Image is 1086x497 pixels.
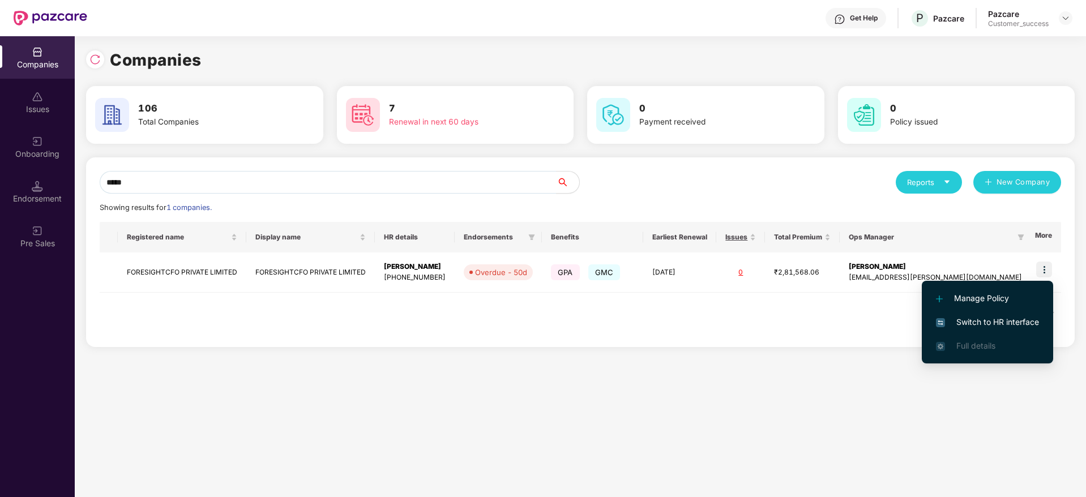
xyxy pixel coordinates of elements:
img: svg+xml;base64,PHN2ZyB3aWR0aD0iMjAiIGhlaWdodD0iMjAiIHZpZXdCb3g9IjAgMCAyMCAyMCIgZmlsbD0ibm9uZSIgeG... [32,136,43,147]
span: Registered name [127,233,229,242]
span: P [916,11,923,25]
h1: Companies [110,48,202,72]
th: Registered name [118,222,246,252]
div: Pazcare [933,13,964,24]
img: svg+xml;base64,PHN2ZyBpZD0iRHJvcGRvd24tMzJ4MzIiIHhtbG5zPSJodHRwOi8vd3d3LnczLm9yZy8yMDAwL3N2ZyIgd2... [1061,14,1070,23]
div: [EMAIL_ADDRESS][PERSON_NAME][DOMAIN_NAME] [849,272,1022,283]
th: Display name [246,222,375,252]
span: New Company [997,177,1050,188]
img: svg+xml;base64,PHN2ZyB3aWR0aD0iMTQuNSIgaGVpZ2h0PSIxNC41IiB2aWV3Qm94PSIwIDAgMTYgMTYiIGZpbGw9Im5vbm... [32,181,43,192]
span: search [556,178,579,187]
span: GPA [551,264,580,280]
img: svg+xml;base64,PHN2ZyBpZD0iUmVsb2FkLTMyeDMyIiB4bWxucz0iaHR0cDovL3d3dy53My5vcmcvMjAwMC9zdmciIHdpZH... [89,54,101,65]
div: Overdue - 50d [475,267,527,278]
img: svg+xml;base64,PHN2ZyB4bWxucz0iaHR0cDovL3d3dy53My5vcmcvMjAwMC9zdmciIHdpZHRoPSI2MCIgaGVpZ2h0PSI2MC... [847,98,881,132]
td: [DATE] [643,252,716,293]
span: filter [526,230,537,244]
td: FORESIGHTCFO PRIVATE LIMITED [118,252,246,293]
img: icon [1036,262,1052,277]
span: Total Premium [774,233,822,242]
div: Renewal in next 60 days [389,116,532,128]
th: Total Premium [765,222,840,252]
div: Get Help [850,14,878,23]
img: New Pazcare Logo [14,11,87,25]
span: Endorsements [464,233,524,242]
img: svg+xml;base64,PHN2ZyB4bWxucz0iaHR0cDovL3d3dy53My5vcmcvMjAwMC9zdmciIHdpZHRoPSI2MCIgaGVpZ2h0PSI2MC... [346,98,380,132]
h3: 0 [890,101,1033,116]
div: Reports [907,177,951,188]
span: 1 companies. [166,203,212,212]
div: Pazcare [988,8,1049,19]
span: Switch to HR interface [936,316,1039,328]
img: svg+xml;base64,PHN2ZyBpZD0iSXNzdWVzX2Rpc2FibGVkIiB4bWxucz0iaHR0cDovL3d3dy53My5vcmcvMjAwMC9zdmciIH... [32,91,43,102]
div: [PHONE_NUMBER] [384,272,446,283]
div: ₹2,81,568.06 [774,267,831,278]
h3: 7 [389,101,532,116]
span: Manage Policy [936,292,1039,305]
img: svg+xml;base64,PHN2ZyB4bWxucz0iaHR0cDovL3d3dy53My5vcmcvMjAwMC9zdmciIHdpZHRoPSIxMi4yMDEiIGhlaWdodD... [936,295,943,302]
span: filter [528,234,535,241]
th: More [1026,222,1061,252]
span: filter [1017,234,1024,241]
img: svg+xml;base64,PHN2ZyB3aWR0aD0iMjAiIGhlaWdodD0iMjAiIHZpZXdCb3g9IjAgMCAyMCAyMCIgZmlsbD0ibm9uZSIgeG... [32,225,43,237]
span: Full details [956,341,995,350]
div: 0 [725,267,756,278]
img: svg+xml;base64,PHN2ZyB4bWxucz0iaHR0cDovL3d3dy53My5vcmcvMjAwMC9zdmciIHdpZHRoPSI2MCIgaGVpZ2h0PSI2MC... [95,98,129,132]
h3: 106 [138,101,281,116]
span: GMC [588,264,621,280]
span: Issues [725,233,747,242]
img: svg+xml;base64,PHN2ZyB4bWxucz0iaHR0cDovL3d3dy53My5vcmcvMjAwMC9zdmciIHdpZHRoPSIxNi4zNjMiIGhlaWdodD... [936,342,945,351]
span: caret-down [943,178,951,186]
div: [PERSON_NAME] [384,262,446,272]
span: Ops Manager [849,233,1013,242]
img: svg+xml;base64,PHN2ZyBpZD0iSGVscC0zMngzMiIgeG1sbnM9Imh0dHA6Ly93d3cudzMub3JnLzIwMDAvc3ZnIiB3aWR0aD... [834,14,845,25]
img: svg+xml;base64,PHN2ZyB4bWxucz0iaHR0cDovL3d3dy53My5vcmcvMjAwMC9zdmciIHdpZHRoPSI2MCIgaGVpZ2h0PSI2MC... [596,98,630,132]
th: Issues [716,222,765,252]
h3: 0 [639,101,782,116]
th: Benefits [542,222,643,252]
div: Customer_success [988,19,1049,28]
span: Display name [255,233,357,242]
span: plus [985,178,992,187]
img: svg+xml;base64,PHN2ZyB4bWxucz0iaHR0cDovL3d3dy53My5vcmcvMjAwMC9zdmciIHdpZHRoPSIxNiIgaGVpZ2h0PSIxNi... [936,318,945,327]
div: Policy issued [890,116,1033,128]
th: HR details [375,222,455,252]
span: Showing results for [100,203,212,212]
button: plusNew Company [973,171,1061,194]
div: [PERSON_NAME] [849,262,1022,272]
button: search [556,171,580,194]
span: filter [1015,230,1027,244]
div: Total Companies [138,116,281,128]
img: svg+xml;base64,PHN2ZyBpZD0iQ29tcGFuaWVzIiB4bWxucz0iaHR0cDovL3d3dy53My5vcmcvMjAwMC9zdmciIHdpZHRoPS... [32,46,43,58]
div: Payment received [639,116,782,128]
th: Earliest Renewal [643,222,716,252]
td: FORESIGHTCFO PRIVATE LIMITED [246,252,375,293]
